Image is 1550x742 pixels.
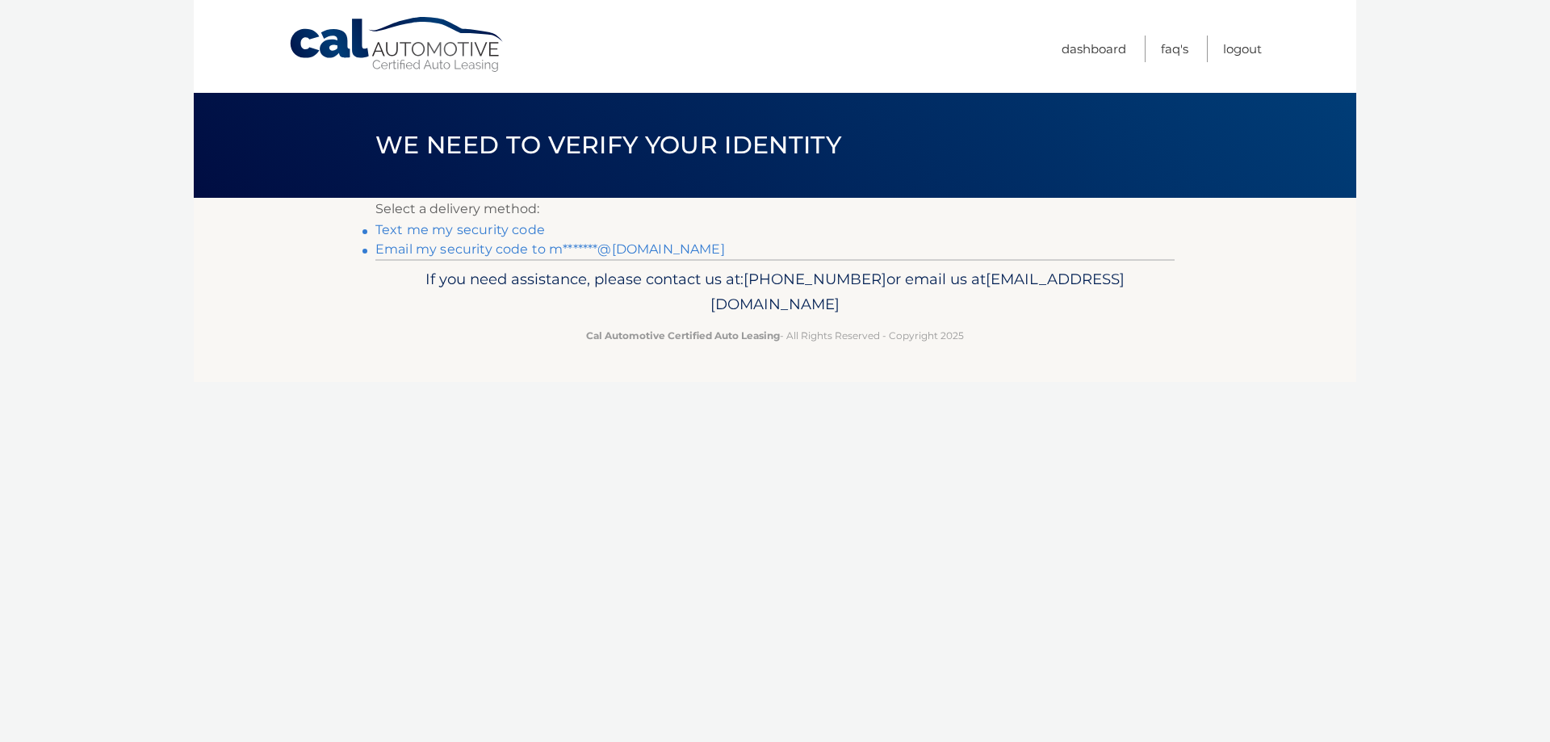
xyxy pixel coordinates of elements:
a: Cal Automotive [288,16,506,73]
span: We need to verify your identity [375,130,841,160]
p: If you need assistance, please contact us at: or email us at [386,266,1164,318]
p: Select a delivery method: [375,198,1175,220]
a: Logout [1223,36,1262,62]
strong: Cal Automotive Certified Auto Leasing [586,329,780,342]
a: Text me my security code [375,222,545,237]
a: FAQ's [1161,36,1188,62]
span: [PHONE_NUMBER] [744,270,886,288]
a: Email my security code to m*******@[DOMAIN_NAME] [375,241,725,257]
a: Dashboard [1062,36,1126,62]
p: - All Rights Reserved - Copyright 2025 [386,327,1164,344]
